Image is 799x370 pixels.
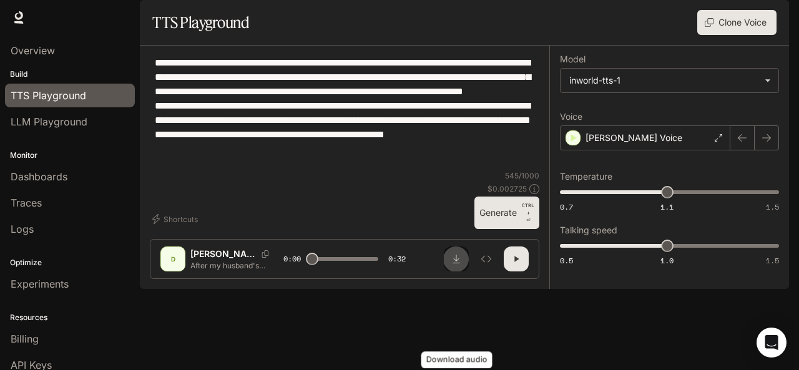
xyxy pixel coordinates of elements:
button: Copy Voice ID [257,250,274,258]
p: [PERSON_NAME] Voice [190,248,257,260]
div: Download audio [421,351,493,368]
span: 1.5 [766,202,779,212]
span: 0.7 [560,202,573,212]
span: 0:00 [283,253,301,265]
span: 1.5 [766,255,779,266]
span: 0:32 [388,253,406,265]
h1: TTS Playground [152,10,249,35]
p: ⏎ [522,202,534,224]
button: Shortcuts [150,209,203,229]
p: Temperature [560,172,612,181]
div: D [163,249,183,269]
div: inworld-tts-1 [561,69,778,92]
button: Clone Voice [697,10,777,35]
div: inworld-tts-1 [569,74,758,87]
p: Talking speed [560,226,617,235]
span: 1.1 [660,202,674,212]
span: 0.5 [560,255,573,266]
button: GenerateCTRL +⏎ [474,197,539,229]
button: Inspect [474,246,499,271]
button: Download audio [444,246,469,271]
span: 1.0 [660,255,674,266]
div: Open Intercom Messenger [757,328,787,358]
p: After my husband's death, the lawyer handed me the keys to his forbidden farm and said, "It’s you... [190,260,277,271]
p: Voice [560,112,582,121]
p: Model [560,55,586,64]
p: CTRL + [522,202,534,217]
p: [PERSON_NAME] Voice [586,132,682,144]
